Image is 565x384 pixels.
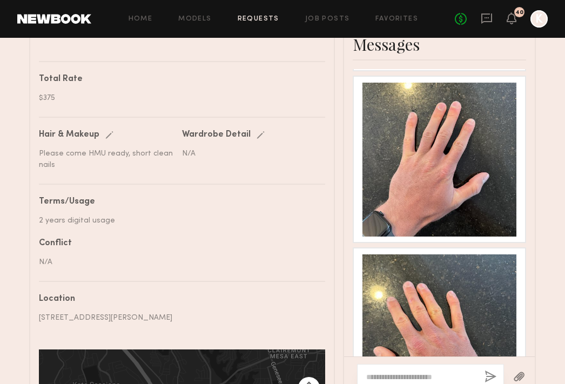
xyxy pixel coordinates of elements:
[39,312,317,324] div: [STREET_ADDRESS][PERSON_NAME]
[238,16,279,23] a: Requests
[530,10,548,28] a: K
[353,33,526,55] div: Messages
[178,16,211,23] a: Models
[515,10,523,16] div: 40
[182,131,251,139] div: Wardrobe Detail
[39,215,317,226] div: 2 years digital usage
[39,295,317,304] div: Location
[182,148,317,159] div: N/A
[39,198,317,206] div: Terms/Usage
[39,92,317,104] div: $375
[39,148,174,171] div: Please come HMU ready, short clean nails
[39,257,317,268] div: N/A
[39,75,317,84] div: Total Rate
[39,239,317,248] div: Conflict
[39,131,99,139] div: Hair & Makeup
[305,16,350,23] a: Job Posts
[129,16,153,23] a: Home
[375,16,418,23] a: Favorites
